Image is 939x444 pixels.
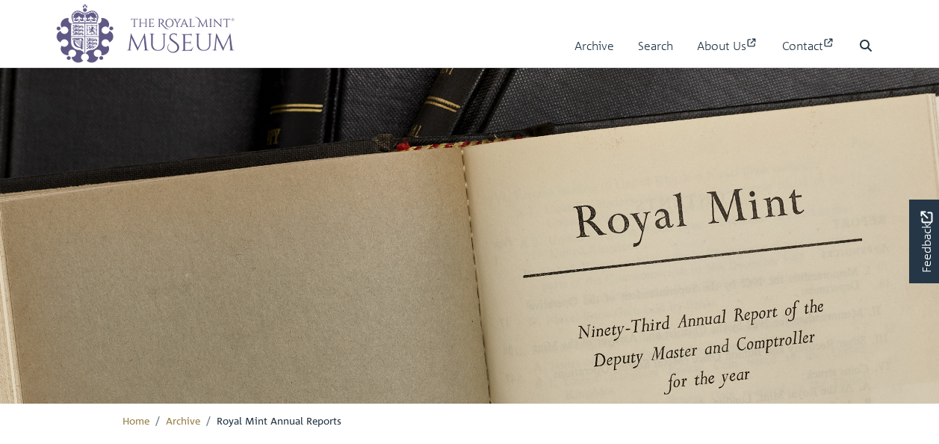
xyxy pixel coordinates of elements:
img: logo_wide.png [55,4,235,64]
a: Archive [574,25,614,67]
a: About Us [697,25,758,67]
span: Royal Mint Annual Reports [217,413,341,427]
span: Feedback [917,212,935,274]
a: Search [638,25,673,67]
a: Home [123,413,149,427]
a: Contact [782,25,835,67]
a: Would you like to provide feedback? [909,200,939,283]
a: Archive [166,413,200,427]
